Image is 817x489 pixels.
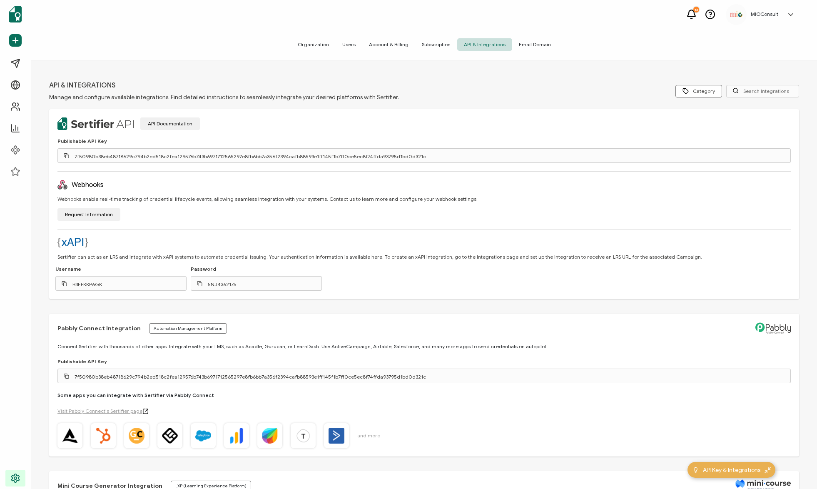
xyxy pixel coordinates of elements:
[57,180,104,190] img: Webhooks
[9,6,22,22] img: sertifier-logomark-colored.svg
[55,266,187,272] span: Username
[765,467,771,473] img: minimize-icon.svg
[57,117,134,130] img: Sertifier API
[140,117,200,130] button: API Documentation
[57,324,141,332] p: Pabbly Connect Integration
[229,428,244,444] img: pabbly-6.png
[730,11,742,17] img: 4ac82286-227b-4160-bb82-0ea2bd6d2693.png
[329,428,344,444] img: pabbly-9.png
[726,85,799,97] input: Search Integrations
[57,254,702,260] p: Sertifier can act as an LRS and integrate with xAPI systems to automate credential issuing. Your ...
[57,369,791,383] div: 7f50980b38eb48718629c794b2ed518c2fea129576b743b6971712565297e8fb6bb7a356f2394cafb88593e1ff145f1b7...
[129,428,144,444] img: pabbly-3.png
[55,276,187,291] div: B3EFKKP6GK
[62,428,78,444] img: pabbly-1.png
[291,38,336,51] span: Organization
[457,38,512,51] span: API & Integrations
[262,428,278,444] img: pabbly-7.png
[57,407,791,415] a: Visit Pabbly Connect's Sertifier page
[295,428,311,444] img: pabbly-8.png
[149,323,227,334] div: Automation Management Platform
[57,148,791,163] div: 7f50980b38eb48718629c794b2ed518c2fea129576b743b6971712565297e8fb6bb7a356f2394cafb88593e1ff145f1b7...
[775,449,817,489] iframe: Chat Widget
[357,432,380,439] span: and more
[703,466,760,474] span: API Key & Integrations
[57,196,478,202] p: Webhooks enable real-time tracking of credential lifecycle events, allowing seamless integration ...
[362,38,415,51] span: Account & Billing
[191,266,322,272] span: Password
[49,94,399,101] p: Manage and configure available integrations. Find detailed instructions to seamlessly integrate y...
[162,428,178,444] img: pabbly-4.png
[95,428,111,444] img: pabbly-2.png
[191,276,322,291] div: 5NJ4362175
[195,428,211,444] img: pabbly-5.png
[415,38,457,51] span: Subscription
[57,238,88,247] img: Webhooks
[49,81,116,90] h1: Api & Integrations
[57,392,791,399] span: Some apps you can integrate with Sertifier via Pabbly Connect
[512,38,558,51] span: Email Domain
[675,85,722,97] button: Category
[57,138,107,144] span: Publishable API Key
[57,359,107,364] span: Publishable API Key
[57,343,791,350] p: Connect Sertifier with thousands of other apps. Integrate with your LMS, such as Acadle, Gurucan,...
[751,11,778,17] h5: MIOConsult
[336,38,362,51] span: Users
[57,208,120,221] button: Request Information
[693,7,699,12] div: 13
